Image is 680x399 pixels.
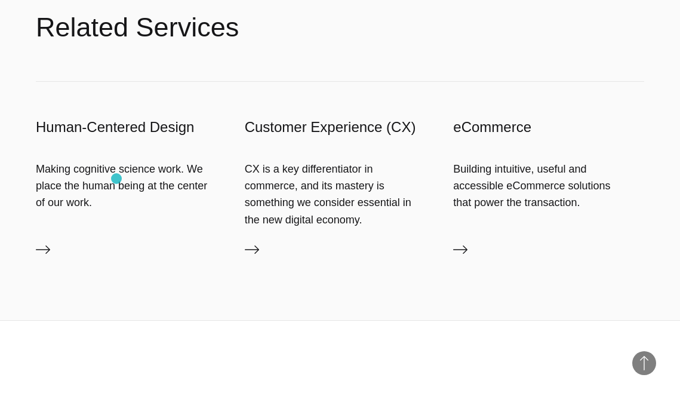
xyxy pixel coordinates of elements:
[453,118,644,137] h3: eCommerce
[36,161,227,211] div: Making cognitive science work. We place the human being at the center of our work.
[632,351,656,375] button: Back to Top
[36,10,239,45] h2: Related Services
[245,118,436,137] h3: Customer Experience (CX)
[36,118,227,137] h3: Human-Centered Design
[453,161,644,211] div: Building intuitive, useful and accessible eCommerce solutions that power the transaction.
[245,161,436,228] div: CX is a key differentiator in commerce, and its mastery is something we consider essential in the...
